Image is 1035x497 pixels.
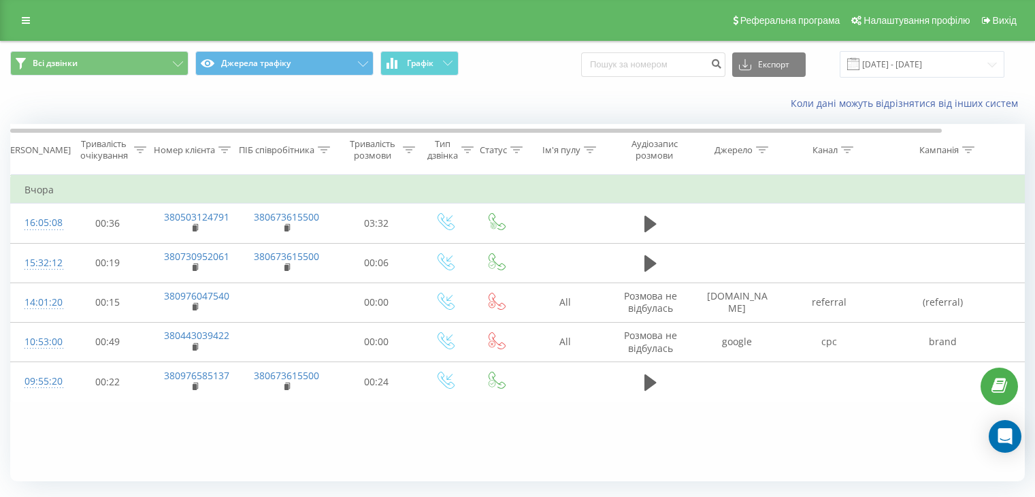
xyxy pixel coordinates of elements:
[65,204,150,243] td: 00:36
[10,51,188,76] button: Всі дзвінки
[875,283,1011,322] td: (referral)
[239,144,314,156] div: ПІБ співробітника
[254,369,319,382] a: 380673615500
[254,250,319,263] a: 380673615500
[989,420,1021,453] div: Open Intercom Messenger
[812,144,838,156] div: Канал
[24,289,52,316] div: 14:01:20
[164,329,229,342] a: 380443039422
[164,289,229,302] a: 380976047540
[334,283,419,322] td: 00:00
[427,138,458,161] div: Тип дзвінка
[65,243,150,283] td: 00:19
[691,283,783,322] td: [DOMAIN_NAME]
[195,51,374,76] button: Джерела трафіку
[480,144,507,156] div: Статус
[714,144,753,156] div: Джерело
[864,15,970,26] span: Налаштування профілю
[254,210,319,223] a: 380673615500
[624,289,677,315] span: Розмова не відбулась
[334,204,419,243] td: 03:32
[621,138,687,161] div: Аудіозапис розмови
[164,210,229,223] a: 380503124791
[334,362,419,402] td: 00:24
[783,322,875,362] td: cpc
[346,138,399,161] div: Тривалість розмови
[154,144,215,156] div: Номер клієнта
[783,283,875,322] td: referral
[24,250,52,276] div: 15:32:12
[740,15,840,26] span: Реферальна програма
[334,243,419,283] td: 00:06
[24,368,52,395] div: 09:55:20
[542,144,580,156] div: Ім'я пулу
[65,362,150,402] td: 00:22
[581,52,725,77] input: Пошук за номером
[24,329,52,355] div: 10:53:00
[380,51,459,76] button: Графік
[732,52,806,77] button: Експорт
[65,322,150,362] td: 00:49
[77,138,131,161] div: Тривалість очікування
[624,329,677,354] span: Розмова не відбулась
[164,250,229,263] a: 380730952061
[2,144,71,156] div: [PERSON_NAME]
[521,322,610,362] td: All
[65,283,150,322] td: 00:15
[334,322,419,362] td: 00:00
[164,369,229,382] a: 380976585137
[791,97,1025,110] a: Коли дані можуть відрізнятися вiд інших систем
[875,322,1011,362] td: brand
[691,322,783,362] td: google
[33,58,78,69] span: Всі дзвінки
[407,59,433,68] span: Графік
[919,144,959,156] div: Кампанія
[24,210,52,236] div: 16:05:08
[521,283,610,322] td: All
[993,15,1017,26] span: Вихід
